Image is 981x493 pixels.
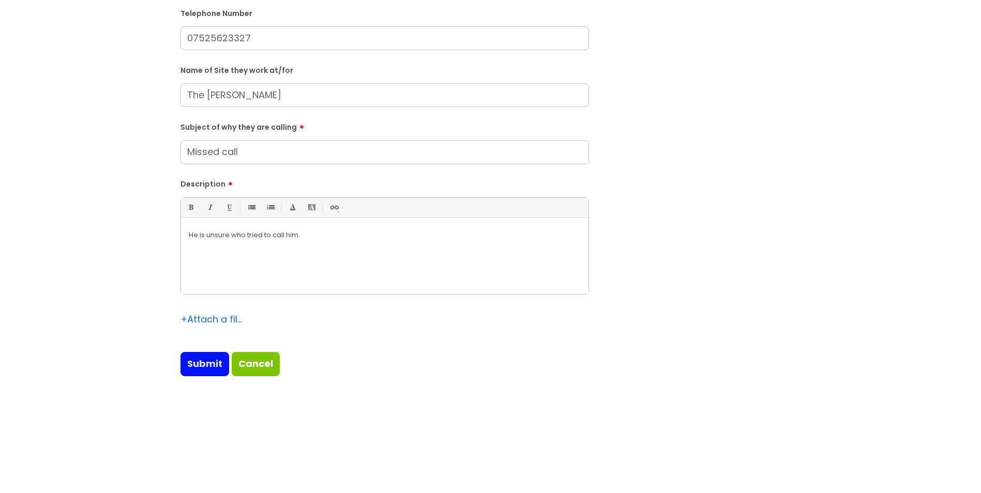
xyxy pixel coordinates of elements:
label: Telephone Number [180,7,589,18]
a: Font Color [286,201,299,214]
input: Submit [180,352,229,376]
a: Back Color [305,201,318,214]
p: He is unsure who tried to call him. [189,230,581,240]
label: Subject of why they are calling [180,119,589,132]
a: Underline(Ctrl-U) [222,201,235,214]
label: Name of Site they work at/for [180,64,589,75]
a: Italic (Ctrl-I) [203,201,216,214]
a: Bold (Ctrl-B) [184,201,197,214]
a: Cancel [232,352,280,376]
a: Link [327,201,340,214]
div: Attach a file [180,311,243,328]
a: 1. Ordered List (Ctrl-Shift-8) [264,201,277,214]
label: Description [180,176,589,189]
a: • Unordered List (Ctrl-Shift-7) [245,201,258,214]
